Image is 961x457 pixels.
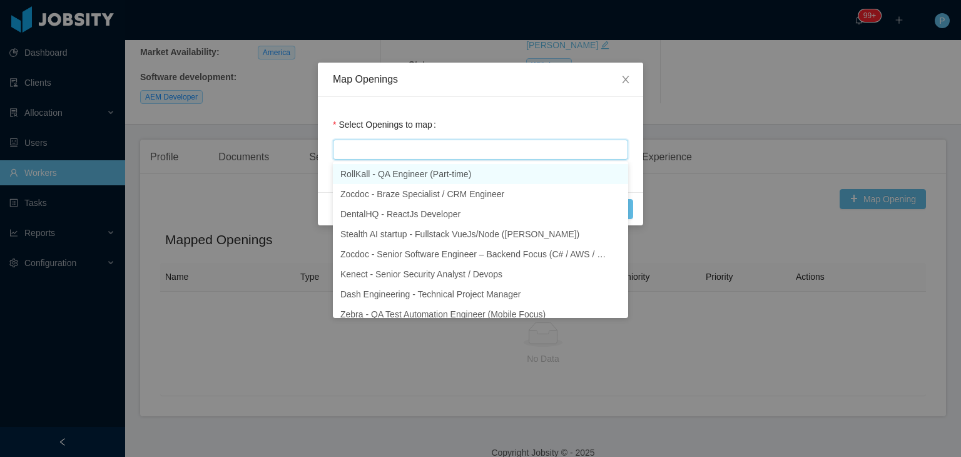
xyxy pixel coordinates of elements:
li: Zocdoc - Braze Specialist / CRM Engineer [333,184,628,204]
i: icon: check [613,290,621,298]
li: Zebra - QA Test Automation Engineer (Mobile Focus) [333,304,628,324]
i: icon: check [613,170,621,178]
i: icon: check [613,210,621,218]
i: icon: check [613,270,621,278]
i: icon: check [613,250,621,258]
button: Close [608,63,643,98]
i: icon: check [613,190,621,198]
label: Select Openings to map [333,120,441,130]
i: icon: check [613,230,621,238]
li: Kenect - Senior Security Analyst / Devops [333,264,628,284]
li: Zocdoc - Senior Software Engineer – Backend Focus (C# / AWS / Security) - [333,244,628,264]
i: icon: check [613,311,621,318]
input: Select Openings to map [337,143,343,158]
i: icon: close [621,74,631,85]
li: Dash Engineering - Technical Project Manager [333,284,628,304]
li: RollKall - QA Engineer (Part-time) [333,164,628,184]
div: Map Openings [333,73,628,86]
li: Stealth AI startup - Fullstack VueJs/Node ([PERSON_NAME]) [333,224,628,244]
li: DentalHQ - ReactJs Developer [333,204,628,224]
